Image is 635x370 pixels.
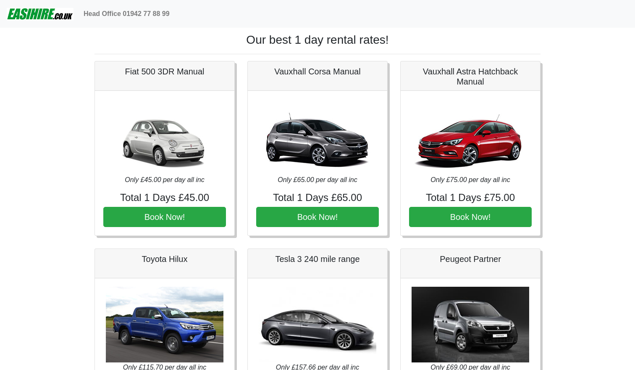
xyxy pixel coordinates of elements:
img: Fiat 500 3DR Manual [106,99,223,175]
i: Only £45.00 per day all inc [125,176,204,183]
button: Book Now! [409,207,532,227]
img: easihire_logo_small.png [7,5,73,22]
button: Book Now! [256,207,379,227]
h5: Vauxhall Astra Hatchback Manual [409,66,532,87]
img: Vauxhall Astra Hatchback Manual [412,99,529,175]
h1: Our best 1 day rental rates! [94,33,541,47]
i: Only £65.00 per day all inc [278,176,357,183]
h5: Tesla 3 240 mile range [256,254,379,264]
i: Only £75.00 per day all inc [430,176,510,183]
a: Head Office 01942 77 88 99 [80,5,173,22]
img: Tesla 3 240 mile range [259,287,376,362]
img: Toyota Hilux [106,287,223,362]
b: Head Office 01942 77 88 99 [84,10,170,17]
h5: Toyota Hilux [103,254,226,264]
h4: Total 1 Days £45.00 [103,192,226,204]
img: Vauxhall Corsa Manual [259,99,376,175]
h4: Total 1 Days £65.00 [256,192,379,204]
h5: Peugeot Partner [409,254,532,264]
h5: Vauxhall Corsa Manual [256,66,379,77]
button: Book Now! [103,207,226,227]
h4: Total 1 Days £75.00 [409,192,532,204]
img: Peugeot Partner [412,287,529,362]
h5: Fiat 500 3DR Manual [103,66,226,77]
